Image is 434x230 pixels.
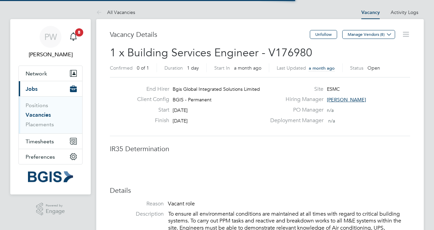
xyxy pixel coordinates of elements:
[96,9,135,15] a: All Vacancies
[19,134,82,149] button: Timesheets
[277,65,306,71] label: Last Updated
[26,138,54,145] span: Timesheets
[110,65,133,71] label: Confirmed
[18,171,83,182] a: Go to home page
[18,26,83,59] a: PW[PERSON_NAME]
[46,209,65,214] span: Engage
[173,86,260,92] span: Bgis Global Integrated Solutions Limited
[266,86,323,93] label: Site
[110,144,410,153] h3: IR35 Determination
[18,51,83,59] span: Paul Woods
[46,203,65,209] span: Powered by
[26,121,54,128] a: Placements
[327,97,366,103] span: [PERSON_NAME]
[132,96,169,103] label: Client Config
[361,10,380,15] a: Vacancy
[214,65,230,71] label: Start In
[187,65,199,71] span: 1 day
[19,66,82,81] button: Network
[327,107,334,113] span: n/a
[327,86,340,92] span: ESMC
[168,200,195,207] span: Vacant role
[266,106,323,114] label: PO Manager
[110,46,312,59] span: 1 x Building Services Engineer - V176980
[75,28,83,37] span: 8
[234,65,261,71] span: a month ago
[67,26,80,48] a: 8
[110,200,164,207] label: Reason
[137,65,149,71] span: 0 of 1
[110,186,410,195] h3: Details
[19,96,82,133] div: Jobs
[266,96,323,103] label: Hiring Manager
[164,65,183,71] label: Duration
[26,86,38,92] span: Jobs
[36,203,65,216] a: Powered byEngage
[266,117,323,124] label: Deployment Manager
[10,19,91,195] nav: Main navigation
[26,112,51,118] a: Vacancies
[132,106,169,114] label: Start
[132,86,169,93] label: End Hirer
[26,70,47,77] span: Network
[19,81,82,96] button: Jobs
[44,32,57,41] span: PW
[26,154,55,160] span: Preferences
[19,149,82,164] button: Preferences
[173,107,188,113] span: [DATE]
[173,118,188,124] span: [DATE]
[173,97,212,103] span: BGIS - Permanent
[367,65,380,71] span: Open
[328,118,335,124] span: n/a
[110,211,164,218] label: Description
[310,30,337,39] button: Unfollow
[132,117,169,124] label: Finish
[28,171,73,182] img: bgis-logo-retina.png
[26,102,48,109] a: Positions
[350,65,363,71] label: Status
[391,9,418,15] a: Activity Logs
[342,30,395,39] button: Manage Vendors (8)
[309,65,335,71] span: a month ago
[110,30,310,39] h3: Vacancy Details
